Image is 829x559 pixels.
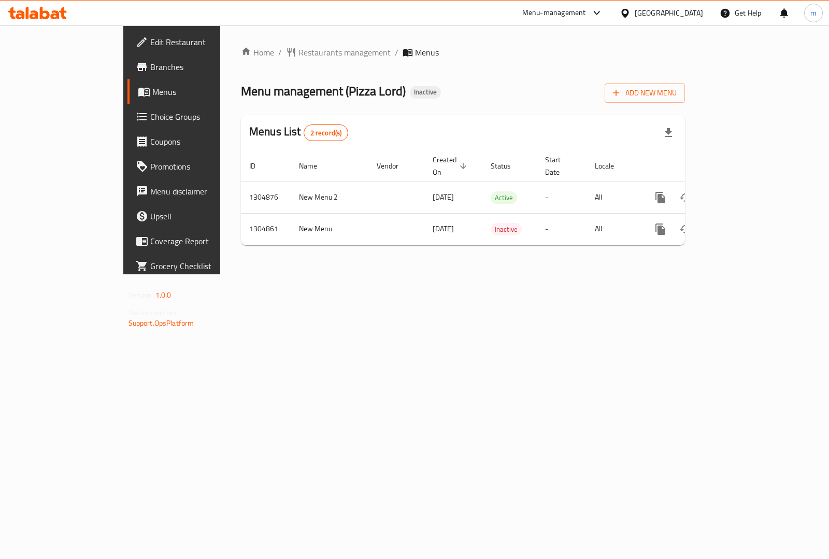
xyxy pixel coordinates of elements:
span: Coverage Report [150,235,253,247]
span: Branches [150,61,253,73]
a: Promotions [127,154,262,179]
a: Choice Groups [127,104,262,129]
a: Support.OpsPlatform [128,316,194,330]
div: Export file [656,120,681,145]
td: New Menu [291,213,368,245]
button: Add New Menu [605,83,685,103]
a: Edit Restaurant [127,30,262,54]
span: Menu management ( Pizza Lord ) [241,79,406,103]
span: Inactive [410,88,441,96]
div: Menu-management [522,7,586,19]
td: 1304861 [241,213,291,245]
button: Change Status [673,217,698,242]
span: m [810,7,817,19]
span: Status [491,160,524,172]
li: / [395,46,398,59]
td: - [537,181,587,213]
span: Vendor [377,160,412,172]
table: enhanced table [241,150,756,245]
a: Menu disclaimer [127,179,262,204]
span: Promotions [150,160,253,173]
button: more [648,185,673,210]
span: Created On [433,153,470,178]
td: All [587,213,640,245]
span: [DATE] [433,222,454,235]
a: Grocery Checklist [127,254,262,278]
span: Locale [595,160,627,172]
td: New Menu 2 [291,181,368,213]
div: Active [491,191,517,204]
span: Menu disclaimer [150,185,253,198]
nav: breadcrumb [241,46,685,59]
span: Coupons [150,135,253,148]
a: Restaurants management [286,46,391,59]
span: Add New Menu [613,87,677,100]
a: Branches [127,54,262,79]
a: Upsell [127,204,262,229]
span: Menus [152,86,253,98]
h2: Menus List [249,124,348,141]
a: Coupons [127,129,262,154]
span: 1.0.0 [155,288,171,302]
button: more [648,217,673,242]
td: - [537,213,587,245]
span: Upsell [150,210,253,222]
span: Grocery Checklist [150,260,253,272]
span: [DATE] [433,190,454,204]
li: / [278,46,282,59]
th: Actions [640,150,756,182]
div: [GEOGRAPHIC_DATA] [635,7,703,19]
button: Change Status [673,185,698,210]
span: Get support on: [128,306,176,319]
span: Restaurants management [298,46,391,59]
td: All [587,181,640,213]
a: Menus [127,79,262,104]
span: Name [299,160,331,172]
span: Start Date [545,153,574,178]
span: ID [249,160,269,172]
span: 2 record(s) [304,128,348,138]
span: Active [491,192,517,204]
td: 1304876 [241,181,291,213]
span: Inactive [491,223,522,235]
span: Choice Groups [150,110,253,123]
div: Inactive [410,86,441,99]
span: Edit Restaurant [150,36,253,48]
span: Menus [415,46,439,59]
span: Version: [128,288,154,302]
a: Coverage Report [127,229,262,254]
div: Total records count [304,124,349,141]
